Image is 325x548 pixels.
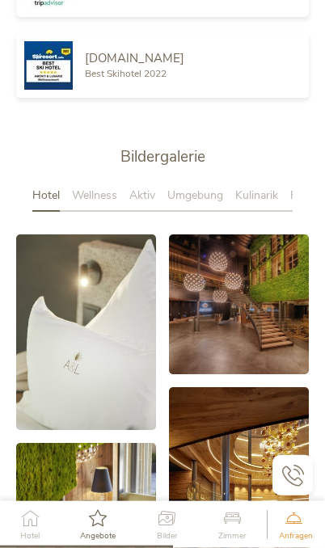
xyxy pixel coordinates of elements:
[120,146,205,167] span: Bildergalerie
[24,41,73,90] img: Skiresort.de
[32,188,60,203] span: Hotel
[80,532,116,540] span: Angebote
[72,188,117,203] span: Wellness
[129,188,155,203] span: Aktiv
[279,532,313,540] span: Anfragen
[20,532,40,540] span: Hotel
[235,188,278,203] span: Kulinarik
[85,50,184,66] span: [DOMAIN_NAME]
[218,532,247,540] span: Zimmer
[167,188,223,203] span: Umgebung
[157,532,178,540] span: Bilder
[290,188,325,203] span: Familie
[85,67,167,80] span: Best Skihotel 2022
